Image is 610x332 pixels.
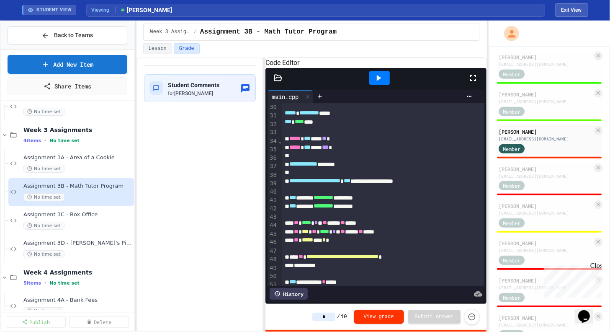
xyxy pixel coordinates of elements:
[268,171,278,179] div: 38
[341,314,347,320] span: 10
[44,137,46,144] span: •
[23,269,132,276] span: Week 4 Assignments
[268,264,278,272] div: 49
[3,3,58,53] div: Chat with us now!Close
[23,154,132,161] span: Assignment 3A - Area of a Cookie
[415,314,454,320] span: Submit Answer
[499,202,592,210] div: [PERSON_NAME]
[49,138,80,143] span: No time set
[268,238,278,247] div: 46
[503,182,520,189] span: Member
[37,7,72,14] span: STUDENT VIEW
[268,247,278,256] div: 47
[23,193,64,201] span: No time set
[499,173,592,179] div: [EMAIL_ADDRESS][DOMAIN_NAME]
[499,53,592,61] div: [PERSON_NAME]
[23,165,64,173] span: No time set
[278,137,282,144] span: Fold line
[499,99,592,105] div: [EMAIL_ADDRESS][DOMAIN_NAME]
[268,213,278,222] div: 43
[499,210,592,216] div: [EMAIL_ADDRESS][DOMAIN_NAME]
[23,307,64,315] span: No time set
[44,280,46,286] span: •
[23,240,132,247] span: Assignment 3D - [PERSON_NAME]'s Pizza Palace and Simulated Dice
[268,112,278,120] div: 31
[268,162,278,171] div: 37
[268,92,303,101] div: main.cpp
[265,58,486,68] h6: Code Editor
[268,103,278,112] div: 30
[174,43,200,54] button: Grade
[8,77,127,95] a: Share Items
[337,314,340,320] span: /
[69,316,129,328] a: Delete
[499,322,592,328] div: [EMAIL_ADDRESS][DOMAIN_NAME]
[464,309,480,325] button: Force resubmission of student's answer (Admin only)
[499,239,592,247] div: [PERSON_NAME]
[354,310,404,324] button: View grade
[268,90,313,103] div: main.cpp
[270,288,308,300] div: History
[268,230,278,239] div: 45
[92,6,116,14] span: Viewing
[408,310,461,324] button: Submit Answer
[575,298,602,324] iframe: chat widget
[150,29,190,35] span: Week 3 Assignments
[268,179,278,188] div: 39
[541,262,602,298] iframe: chat widget
[268,145,278,154] div: 35
[503,219,520,227] span: Member
[23,211,132,218] span: Assignment 3C - Box Office
[555,3,588,17] button: Exit student view
[143,43,172,54] button: Lesson
[499,285,592,291] div: [EMAIL_ADDRESS][DOMAIN_NAME]
[200,27,337,37] span: Assignment 3B - Math Tutor Program
[268,272,278,281] div: 50
[268,255,278,264] div: 48
[8,26,127,44] button: Back to Teams
[268,128,278,137] div: 33
[23,108,64,116] span: No time set
[503,294,520,301] span: Member
[23,250,64,258] span: No time set
[268,281,278,289] div: 51
[268,221,278,230] div: 44
[54,31,93,40] span: Back to Teams
[499,61,592,67] div: [EMAIL_ADDRESS][DOMAIN_NAME]
[499,277,592,284] div: [PERSON_NAME]
[168,82,219,88] span: Student Comments
[499,247,592,254] div: [EMAIL_ADDRESS][DOMAIN_NAME]
[168,90,219,97] div: for
[268,205,278,213] div: 42
[23,297,132,304] span: Assignment 4A - Bank Fees
[503,257,520,264] span: Member
[174,91,213,96] span: [PERSON_NAME]
[503,108,520,115] span: Member
[23,183,132,190] span: Assignment 3B - Math Tutor Program
[499,128,592,135] div: [PERSON_NAME]
[503,70,520,78] span: Member
[268,196,278,205] div: 41
[503,145,520,153] span: Member
[23,222,64,230] span: No time set
[49,280,80,286] span: No time set
[23,126,132,134] span: Week 3 Assignments
[23,138,41,143] span: 4 items
[499,91,592,98] div: [PERSON_NAME]
[6,316,66,328] a: Publish
[268,154,278,163] div: 36
[499,136,592,142] div: [EMAIL_ADDRESS][DOMAIN_NAME]
[23,280,41,286] span: 5 items
[499,314,592,322] div: [PERSON_NAME]
[268,188,278,196] div: 40
[495,24,521,43] div: My Account
[194,29,197,35] span: /
[120,6,172,15] span: [PERSON_NAME]
[268,137,278,146] div: 34
[8,55,127,74] a: Add New Item
[499,165,592,173] div: [PERSON_NAME]
[268,120,278,129] div: 32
